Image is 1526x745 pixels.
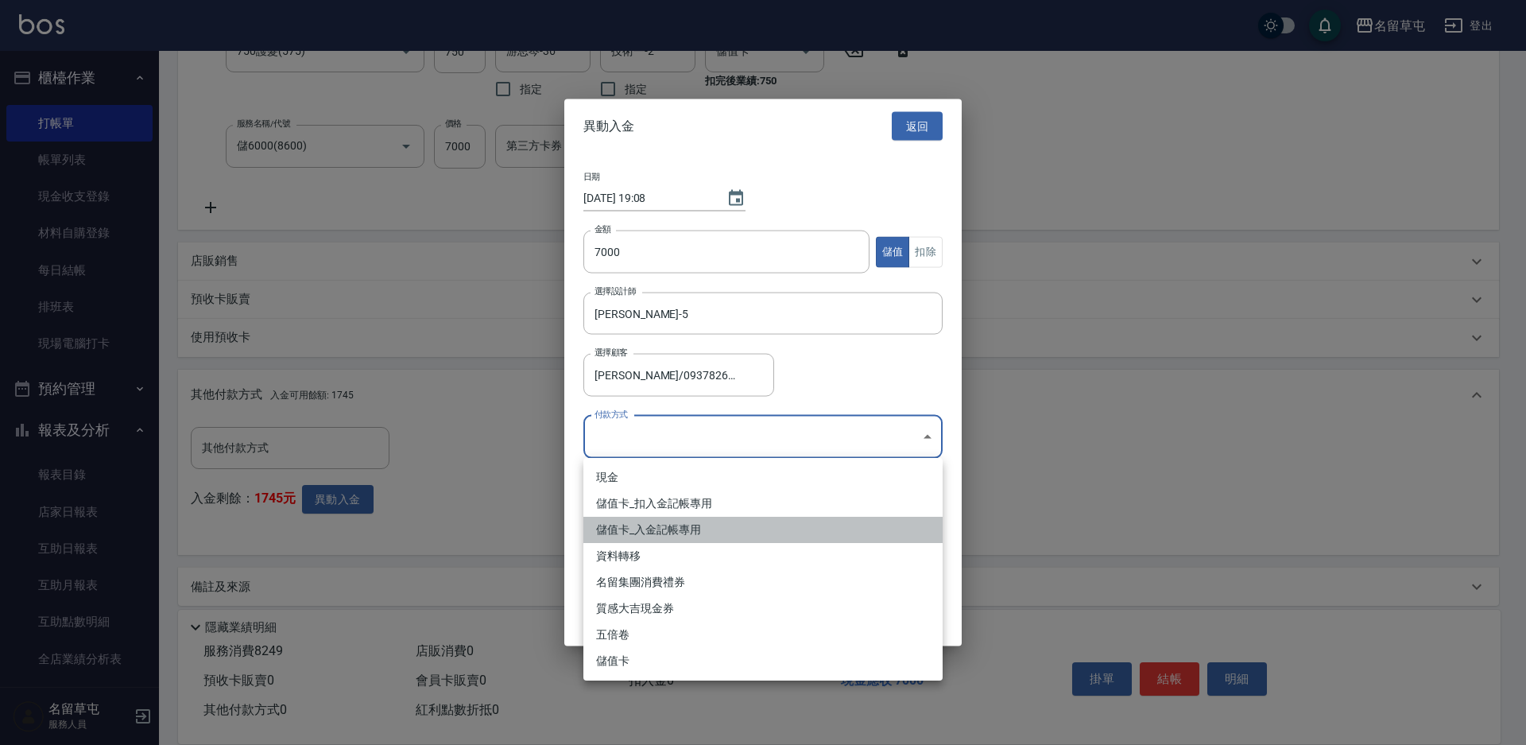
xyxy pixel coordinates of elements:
[583,464,943,491] li: 現金
[583,491,943,517] li: 儲值卡_扣入金記帳專用
[583,517,943,543] li: 儲值卡_入金記帳專用
[583,596,943,622] li: 質感大吉現金券
[583,569,943,596] li: 名留集團消費禮券
[583,622,943,648] li: 五倍卷
[583,648,943,674] li: 儲值卡
[583,543,943,569] li: 資料轉移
